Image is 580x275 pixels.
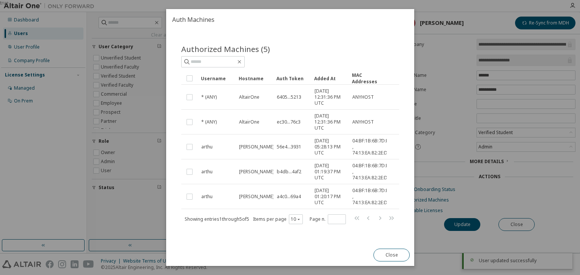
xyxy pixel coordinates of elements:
span: [PERSON_NAME] [239,169,274,175]
span: 56e4...3931 [277,144,301,150]
span: Showing entries 1 through 5 of 5 [185,216,249,222]
button: Close [373,249,410,261]
span: 6405...5213 [277,94,301,100]
div: Hostname [239,72,270,84]
span: 04:BF:1B:6B:7D:D6 , 74:13:EA:82:2E:DB [352,188,392,206]
span: ANYHOST [352,119,374,125]
div: Auth Token [276,72,308,84]
div: MAC Addresses [352,72,384,85]
span: * (ANY) [201,94,217,100]
span: arthu [201,144,213,150]
span: b4db...4af2 [277,169,301,175]
div: Added At [314,72,346,84]
span: [PERSON_NAME] [239,144,274,150]
span: arthu [201,194,213,200]
span: ec30...76c3 [277,119,301,125]
div: Username [201,72,233,84]
span: Authorized Machines (5) [181,44,270,54]
span: Items per page [253,214,303,224]
span: a4c0...69a4 [277,194,301,200]
span: [DATE] 12:31:36 PM UTC [315,113,346,131]
span: [DATE] 05:28:13 PM UTC [315,138,346,156]
span: AltairOne [239,119,259,125]
span: [DATE] 01:20:17 PM UTC [315,188,346,206]
h2: Auth Machines [166,9,414,30]
button: 10 [291,216,301,222]
span: Page n. [310,214,346,224]
span: [DATE] 01:19:37 PM UTC [315,163,346,181]
span: ANYHOST [352,94,374,100]
span: arthu [201,169,213,175]
span: * (ANY) [201,119,217,125]
span: [PERSON_NAME] [239,194,274,200]
span: 04:BF:1B:6B:7D:D6 , 74:13:EA:82:2E:DB [352,138,392,156]
span: 04:BF:1B:6B:7D:D6 , 74:13:EA:82:2E:DB [352,163,392,181]
span: AltairOne [239,94,259,100]
span: [DATE] 12:31:36 PM UTC [315,88,346,106]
